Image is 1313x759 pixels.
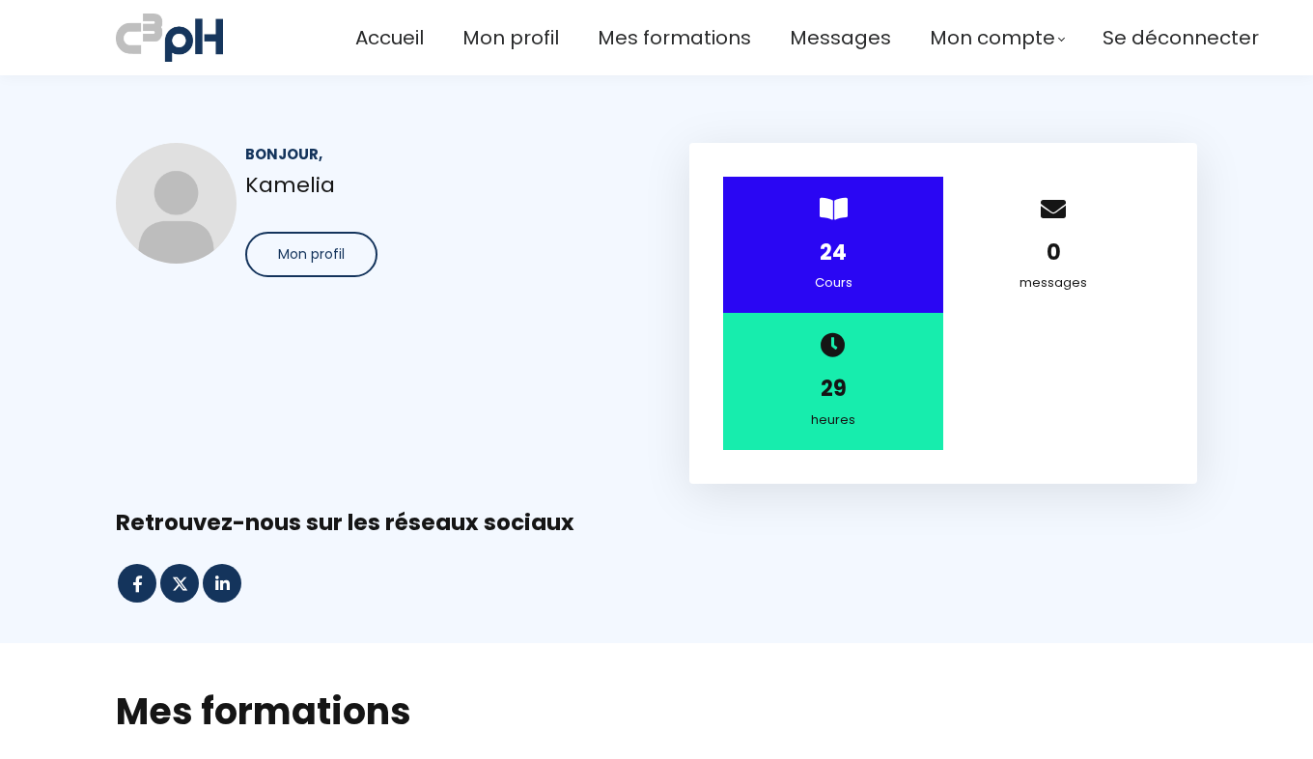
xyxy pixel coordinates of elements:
button: Mon profil [245,232,377,277]
a: Se déconnecter [1103,22,1259,54]
strong: 0 [1047,238,1061,267]
div: > [723,177,943,313]
span: Mon profil [278,244,345,265]
a: Accueil [355,22,424,54]
strong: 29 [821,374,847,404]
div: Retrouvez-nous sur les réseaux sociaux [116,508,1197,538]
div: messages [967,272,1139,294]
img: a70bc7685e0efc0bd0b04b3506828469.jpeg [116,10,223,66]
div: Bonjour, [245,143,624,165]
div: heures [747,409,919,431]
span: Mon compte [930,22,1055,54]
strong: 24 [820,238,847,267]
p: Kamelia [245,168,624,202]
div: Cours [747,272,919,294]
a: Mon profil [462,22,559,54]
h2: Mes formations [116,687,1197,736]
img: 685dbcbb8b7fa38ece08edaa.jpg [116,143,237,264]
a: Messages [790,22,891,54]
a: Mes formations [598,22,751,54]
